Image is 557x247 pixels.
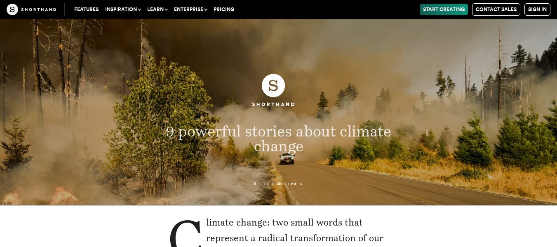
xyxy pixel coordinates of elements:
p: 6 minute read [129,181,428,186]
a: Sign in [524,3,550,16]
span: 9 powerful stories about climate change [166,122,391,155]
button: Inspiration [102,4,144,15]
button: Enterprise [171,4,210,15]
a: Contact Sales [472,3,520,16]
a: Start Creating [420,4,468,15]
a: Features [71,4,102,15]
button: Learn [144,4,171,15]
img: The Craft [7,4,56,15]
a: Pricing [210,4,237,15]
